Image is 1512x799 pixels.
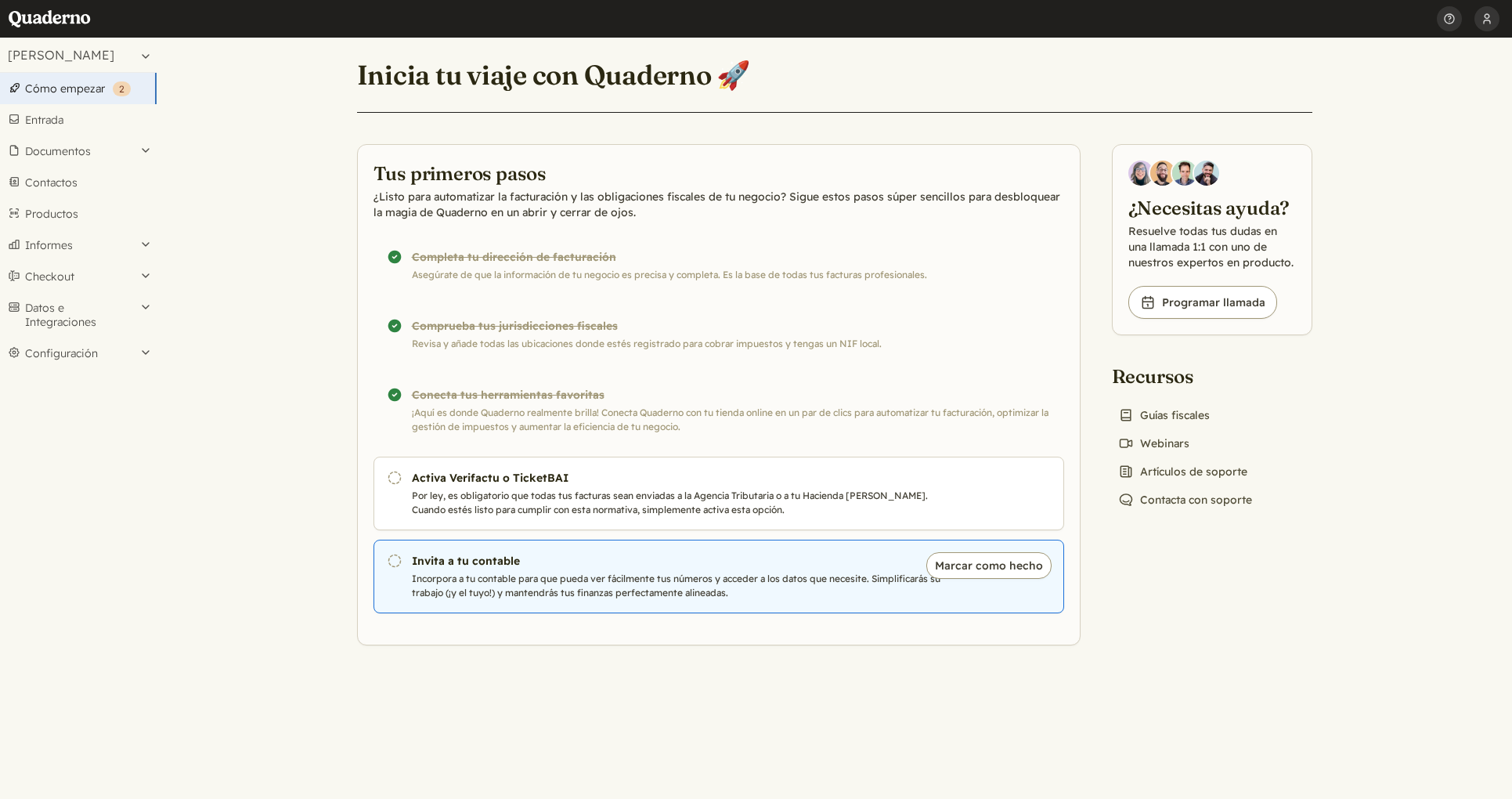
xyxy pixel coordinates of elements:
img: Javier Rubio, DevRel at Quaderno [1194,161,1219,186]
p: Resuelve todas tus dudas en una llamada 1:1 con uno de nuestros expertos en producto. [1128,223,1296,270]
a: Guías fiscales [1112,404,1216,426]
img: Diana Carrasco, Account Executive at Quaderno [1128,161,1153,186]
img: Jairo Fumero, Account Executive at Quaderno [1150,161,1175,186]
p: Incorpora a tu contable para que pueda ver fácilmente tus números y acceder a los datos que neces... [412,572,946,600]
h2: Recursos [1112,363,1258,389]
h3: Activa Verifactu o TicketBAI [412,470,946,486]
h1: Inicia tu viaje con Quaderno 🚀 [357,58,751,92]
a: Activa Verifactu o TicketBAI Por ley, es obligatorio que todas tus facturas sean enviadas a la Ag... [373,457,1064,530]
p: Por ley, es obligatorio que todas tus facturas sean enviadas a la Agencia Tributaria o a tu Hacie... [412,489,946,517]
h2: ¿Necesitas ayuda? [1128,195,1296,220]
p: ¿Listo para automatizar la facturación y las obligaciones fiscales de tu negocio? Sigue estos pas... [373,189,1064,220]
a: Programar llamada [1128,286,1277,319]
a: Invita a tu contable Incorpora a tu contable para que pueda ver fácilmente tus números y acceder ... [373,540,1064,613]
h3: Invita a tu contable [412,553,946,569]
h2: Tus primeros pasos [373,161,1064,186]
span: 2 [119,83,124,95]
a: Webinars [1112,432,1196,454]
img: Ivo Oltmans, Business Developer at Quaderno [1172,161,1197,186]
a: Contacta con soporte [1112,489,1258,511]
button: Marcar como hecho [926,552,1052,579]
a: Artículos de soporte [1112,461,1254,483]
